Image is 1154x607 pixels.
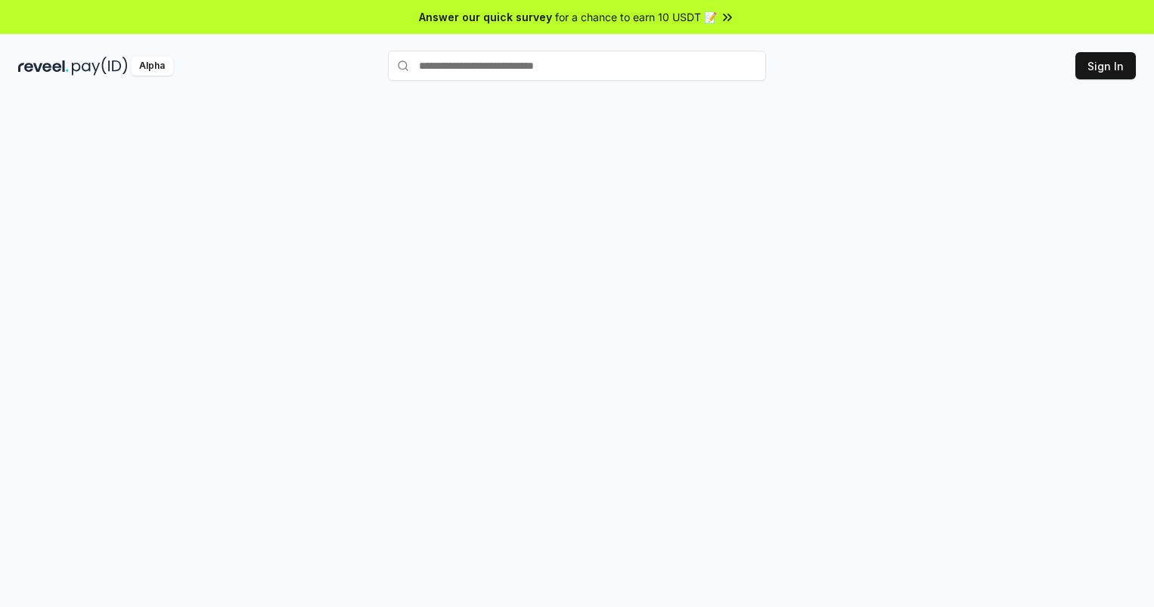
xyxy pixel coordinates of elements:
div: Alpha [131,57,173,76]
button: Sign In [1075,52,1136,79]
img: reveel_dark [18,57,69,76]
img: pay_id [72,57,128,76]
span: for a chance to earn 10 USDT 📝 [555,9,717,25]
span: Answer our quick survey [419,9,552,25]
